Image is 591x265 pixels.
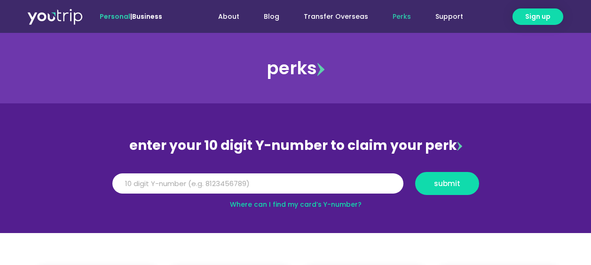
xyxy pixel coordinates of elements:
a: Transfer Overseas [292,8,380,25]
nav: Menu [188,8,475,25]
input: 10 digit Y-number (e.g. 8123456789) [112,173,403,194]
a: About [206,8,252,25]
a: Sign up [512,8,563,25]
span: submit [434,180,460,187]
button: submit [415,172,479,195]
span: Sign up [525,12,551,22]
a: Perks [380,8,423,25]
a: Blog [252,8,292,25]
span: | [100,12,162,21]
form: Y Number [112,172,479,202]
a: Business [132,12,162,21]
div: enter your 10 digit Y-number to claim your perk [108,133,484,158]
span: Personal [100,12,130,21]
a: Where can I find my card’s Y-number? [230,200,362,209]
a: Support [423,8,475,25]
